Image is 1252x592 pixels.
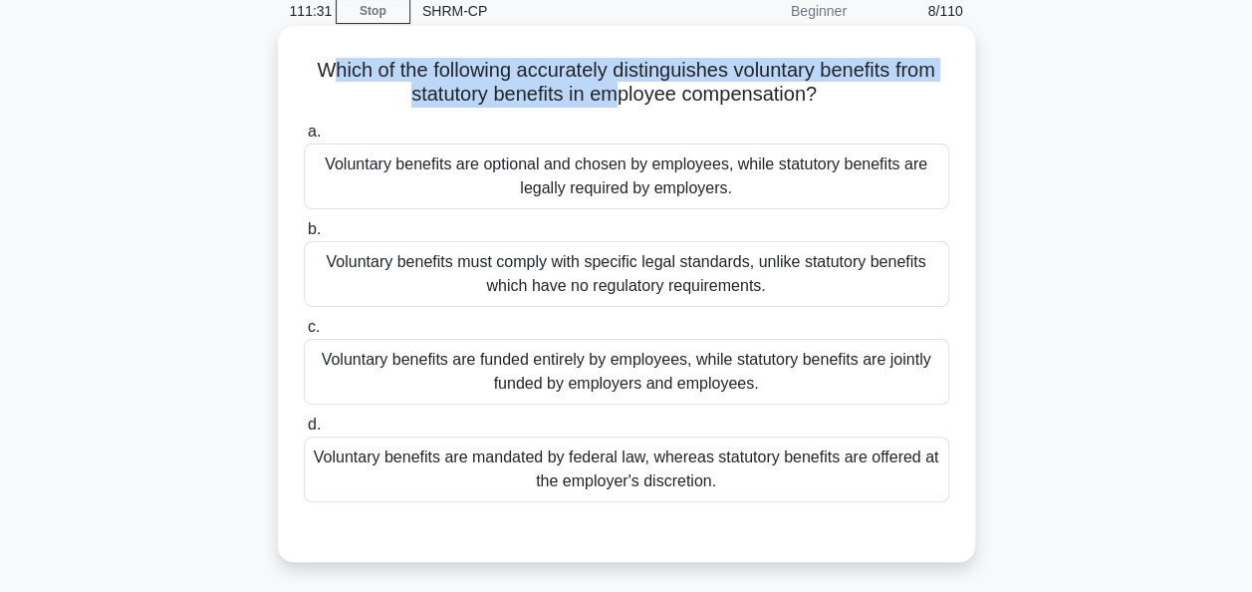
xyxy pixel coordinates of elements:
[308,123,321,140] span: a.
[304,339,949,405] div: Voluntary benefits are funded entirely by employees, while statutory benefits are jointly funded ...
[302,58,951,108] h5: Which of the following accurately distinguishes voluntary benefits from statutory benefits in emp...
[304,144,949,209] div: Voluntary benefits are optional and chosen by employees, while statutory benefits are legally req...
[304,241,949,307] div: Voluntary benefits must comply with specific legal standards, unlike statutory benefits which hav...
[308,416,321,433] span: d.
[304,437,949,502] div: Voluntary benefits are mandated by federal law, whereas statutory benefits are offered at the emp...
[308,318,320,335] span: c.
[308,220,321,237] span: b.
